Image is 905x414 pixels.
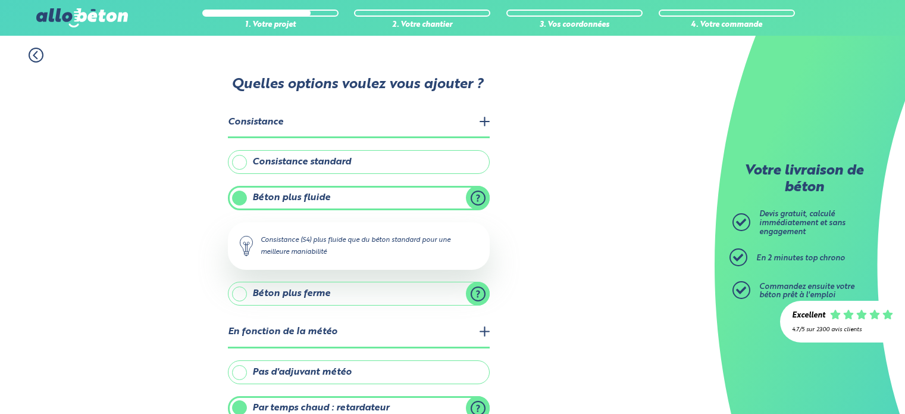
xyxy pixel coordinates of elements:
[227,77,488,94] p: Quelles options voulez vous ajouter ?
[799,368,892,401] iframe: Help widget launcher
[228,150,490,174] label: Consistance standard
[36,8,128,27] img: allobéton
[228,282,490,306] label: Béton plus ferme
[228,108,490,138] legend: Consistance
[659,21,795,30] div: 4. Votre commande
[506,21,643,30] div: 3. Vos coordonnées
[354,21,490,30] div: 2. Votre chantier
[228,317,490,348] legend: En fonction de la météo
[202,21,339,30] div: 1. Votre projet
[228,360,490,384] label: Pas d'adjuvant météo
[228,186,490,210] label: Béton plus fluide
[228,222,490,270] div: Consistance (S4) plus fluide que du béton standard pour une meilleure maniabilité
